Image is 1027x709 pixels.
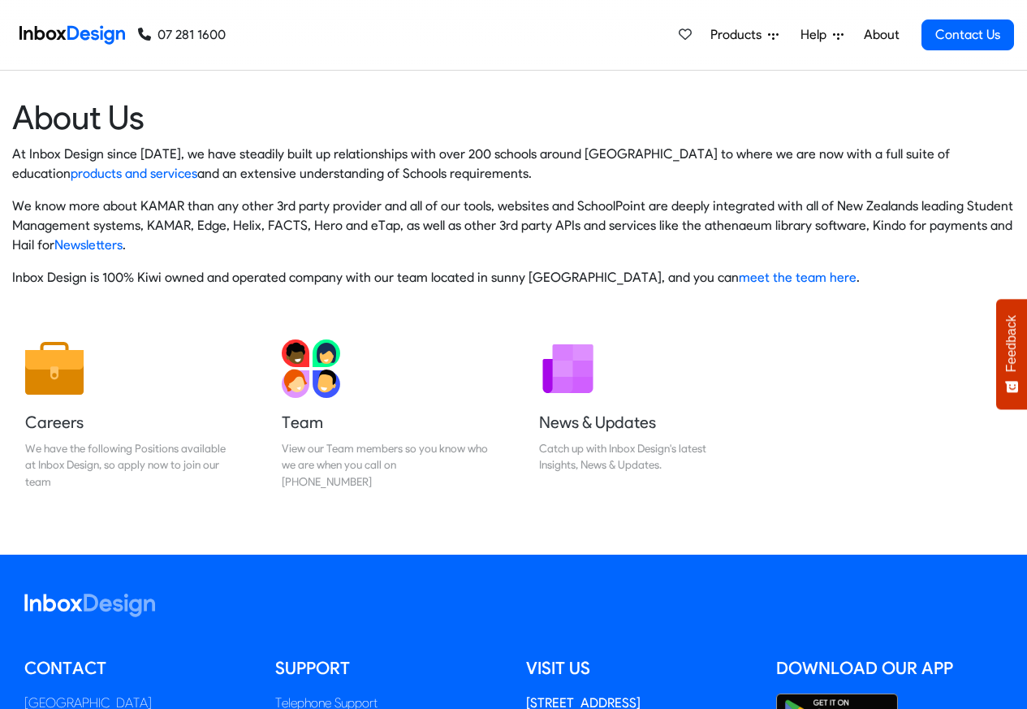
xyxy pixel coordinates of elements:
h5: Visit us [526,656,753,681]
div: View our Team members so you know who we are when you call on [PHONE_NUMBER] [282,440,488,490]
span: Products [710,25,768,45]
heading: About Us [12,97,1015,138]
button: Feedback - Show survey [996,299,1027,409]
h5: Careers [25,411,231,434]
a: Contact Us [921,19,1014,50]
h5: Team [282,411,488,434]
span: Feedback [1004,315,1019,372]
a: Careers We have the following Positions available at Inbox Design, so apply now to join our team [12,326,244,503]
p: Inbox Design is 100% Kiwi owned and operated company with our team located in sunny [GEOGRAPHIC_D... [12,268,1015,287]
a: meet the team here [739,270,857,285]
a: 07 281 1600 [138,25,226,45]
a: Products [704,19,785,51]
h5: Contact [24,656,251,681]
img: 2022_01_13_icon_job.svg [25,339,84,398]
h5: News & Updates [539,411,745,434]
img: logo_inboxdesign_white.svg [24,594,155,617]
img: 2022_01_13_icon_team.svg [282,339,340,398]
a: products and services [71,166,197,181]
a: About [859,19,904,51]
span: Help [800,25,833,45]
a: Newsletters [54,237,123,253]
div: Catch up with Inbox Design's latest Insights, News & Updates. [539,440,745,473]
p: We know more about KAMAR than any other 3rd party provider and all of our tools, websites and Sch... [12,197,1015,255]
h5: Download our App [776,656,1003,681]
div: We have the following Positions available at Inbox Design, so apply now to join our team [25,440,231,490]
h5: Support [275,656,502,681]
a: News & Updates Catch up with Inbox Design's latest Insights, News & Updates. [526,326,758,503]
a: Help [794,19,850,51]
img: 2022_01_12_icon_newsletter.svg [539,339,598,398]
a: Team View our Team members so you know who we are when you call on [PHONE_NUMBER] [269,326,501,503]
p: At Inbox Design since [DATE], we have steadily built up relationships with over 200 schools aroun... [12,145,1015,184]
